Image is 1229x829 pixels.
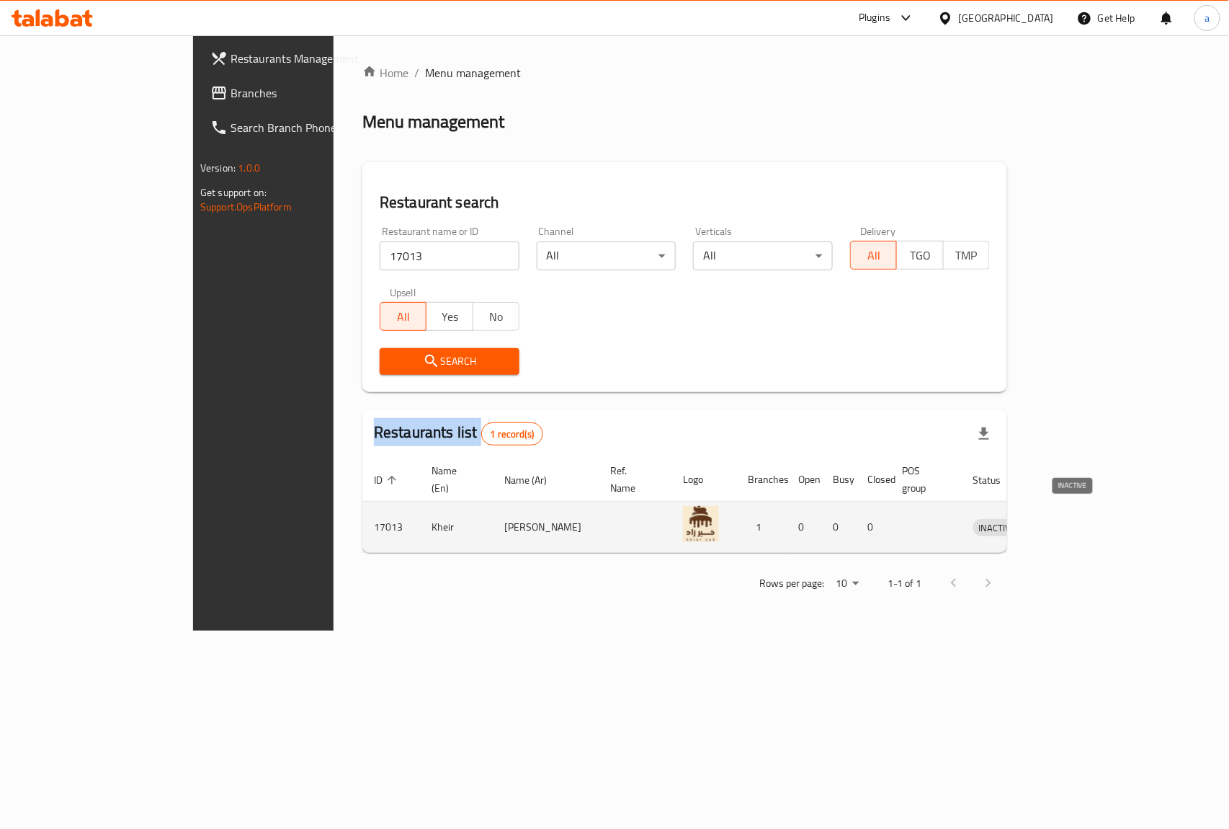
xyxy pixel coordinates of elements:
span: Version: [200,159,236,177]
span: Name (Ar) [504,471,566,489]
span: 1.0.0 [238,159,260,177]
span: INACTIVE [973,520,1022,536]
span: No [479,306,514,327]
p: 1-1 of 1 [888,575,922,593]
th: Open [787,458,821,502]
label: Upsell [390,288,416,298]
button: TGO [896,241,943,270]
h2: Restaurant search [380,192,990,213]
span: ID [374,471,401,489]
th: Logo [671,458,736,502]
span: Status [973,471,1020,489]
div: All [693,241,833,270]
th: Busy [821,458,856,502]
li: / [414,64,419,81]
td: Kheir [420,502,493,553]
th: Closed [856,458,890,502]
span: Name (En) [432,462,475,497]
button: Yes [426,302,473,331]
span: Ref. Name [610,462,654,497]
td: [PERSON_NAME] [493,502,599,553]
h2: Restaurants list [374,422,543,445]
td: 0 [856,502,890,553]
span: Get support on: [200,183,267,202]
button: Search [380,348,519,375]
div: Rows per page: [830,573,864,595]
span: All [386,306,421,327]
th: Branches [736,458,787,502]
span: 1 record(s) [482,427,543,441]
a: Support.OpsPlatform [200,198,292,216]
button: All [850,241,897,270]
div: All [537,241,676,270]
span: TGO [903,245,937,266]
span: Yes [432,306,467,327]
h2: Menu management [362,110,504,133]
span: All [857,245,891,266]
span: Restaurants Management [231,50,387,67]
img: Kheir [683,506,719,542]
a: Restaurants Management [199,41,398,76]
span: Branches [231,84,387,102]
a: Branches [199,76,398,110]
span: Search [391,353,508,371]
table: enhanced table [362,458,1089,553]
div: Total records count [481,422,544,445]
span: POS group [902,462,944,497]
p: Rows per page: [759,575,824,593]
input: Search for restaurant name or ID.. [380,241,519,270]
span: Menu management [425,64,521,81]
label: Delivery [860,226,896,236]
div: [GEOGRAPHIC_DATA] [959,10,1054,26]
nav: breadcrumb [362,64,1007,81]
div: Export file [967,417,1001,451]
div: Plugins [859,9,890,27]
button: No [473,302,519,331]
td: 0 [787,502,821,553]
td: 0 [821,502,856,553]
button: TMP [943,241,990,270]
span: TMP [949,245,984,266]
td: 1 [736,502,787,553]
a: Search Branch Phone [199,110,398,145]
button: All [380,302,426,331]
span: a [1205,10,1210,26]
span: Search Branch Phone [231,119,387,136]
